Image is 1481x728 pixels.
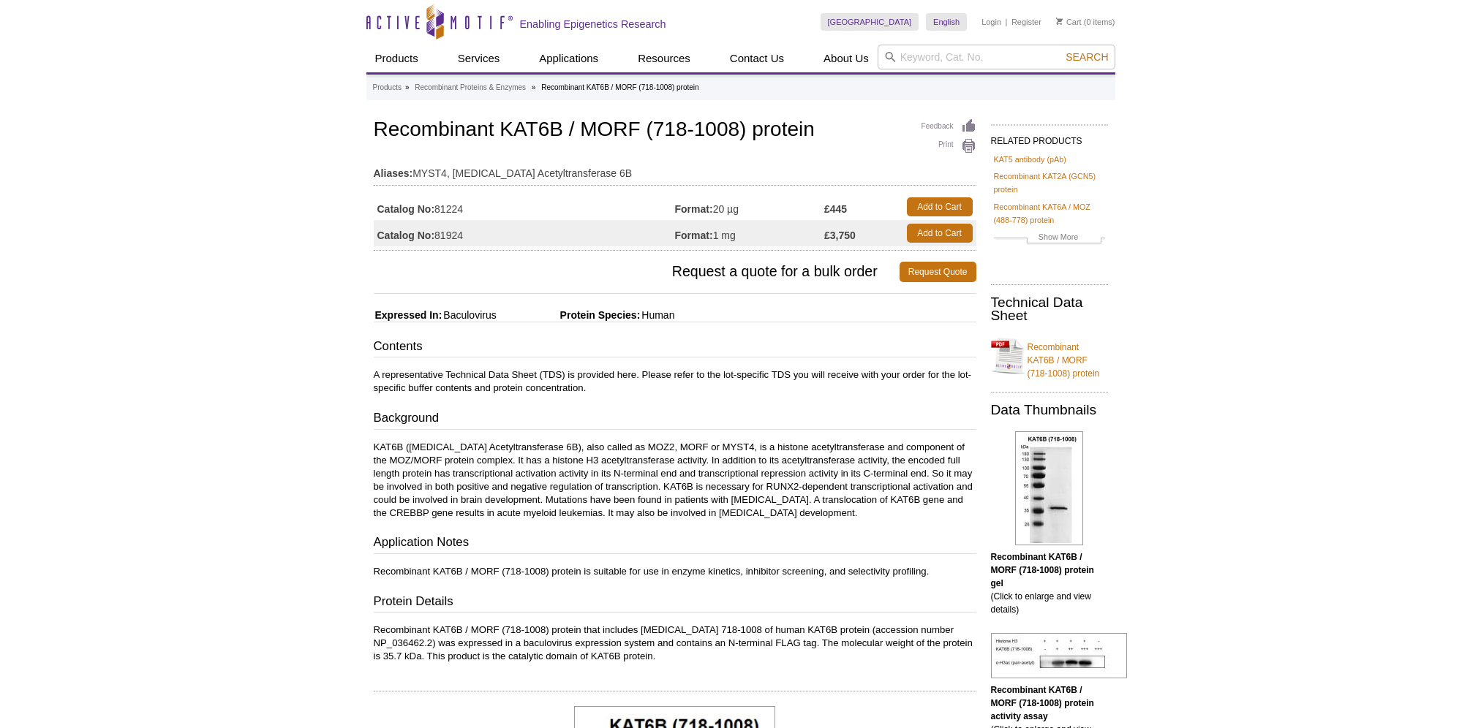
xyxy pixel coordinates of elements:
[374,158,976,181] td: MYST4, [MEDICAL_DATA] Acetyltransferase 6B
[675,220,825,246] td: 1 mg
[541,83,698,91] li: Recombinant KAT6B / MORF (718-1008) protein
[374,623,976,663] p: Recombinant KAT6B / MORF (718-1008) protein that includes [MEDICAL_DATA] 718-1008 of human KAT6B ...
[991,550,1108,616] p: (Click to enlarge and view details)
[991,552,1094,588] b: Recombinant KAT6B / MORF (718-1008) protein gel
[377,202,435,216] strong: Catalog No:
[500,309,641,321] span: Protein Species:
[373,81,402,94] a: Products
[815,45,878,72] a: About Us
[824,202,847,216] strong: £445
[366,45,427,72] a: Products
[675,229,713,242] strong: Format:
[374,309,442,321] span: Expressed In:
[374,368,976,395] p: A representative Technical Data Sheet (TDS) is provided here. Please refer to the lot-specific TD...
[374,118,976,143] h1: Recombinant KAT6B / MORF (718-1008) protein
[374,262,900,282] span: Request a quote for a bulk order
[374,220,675,246] td: 81924
[721,45,793,72] a: Contact Us
[1066,51,1108,63] span: Search
[991,332,1108,380] a: Recombinant KAT6B / MORF (718-1008) protein
[994,200,1105,227] a: Recombinant KAT6A / MOZ (488-778) protein
[994,153,1066,166] a: KAT5 antibody (pAb)
[900,262,976,282] a: Request Quote
[821,13,919,31] a: [GEOGRAPHIC_DATA]
[415,81,526,94] a: Recombinant Proteins & Enzymes
[449,45,509,72] a: Services
[374,534,976,554] h3: Application Notes
[991,633,1127,678] img: Recombinant KAT6B / MORF (718-1008) protein activity assay
[1011,17,1041,27] a: Register
[991,403,1108,417] h2: Data Thumbnails
[675,194,825,220] td: 20 µg
[442,309,496,321] span: Baculovirus
[907,197,973,216] a: Add to Cart
[926,13,967,31] a: English
[374,194,675,220] td: 81224
[922,138,976,154] a: Print
[991,124,1108,151] h2: RELATED PRODUCTS
[1056,13,1115,31] li: (0 items)
[991,685,1094,721] b: Recombinant KAT6B / MORF (718-1008) protein activity assay
[374,565,976,578] p: Recombinant KAT6B / MORF (718-1008) protein is suitable for use in enzyme kinetics, inhibitor scr...
[1015,431,1083,545] img: Recombinant KAT6B / MORF (718-1008) protein gel
[1006,13,1008,31] li: |
[878,45,1115,69] input: Keyword, Cat. No.
[1061,50,1112,64] button: Search
[981,17,1001,27] a: Login
[994,230,1105,247] a: Show More
[640,309,674,321] span: Human
[377,229,435,242] strong: Catalog No:
[374,441,976,520] p: KAT6B ([MEDICAL_DATA] Acetyltransferase 6B), also called as MOZ2, MORF or MYST4, is a histone ace...
[520,18,666,31] h2: Enabling Epigenetics Research
[374,593,976,613] h3: Protein Details
[994,170,1105,196] a: Recombinant KAT2A (GCN5) protein
[374,338,976,358] h3: Contents
[629,45,699,72] a: Resources
[1056,18,1063,25] img: Your Cart
[374,167,413,180] strong: Aliases:
[374,409,976,430] h3: Background
[1056,17,1082,27] a: Cart
[922,118,976,134] a: Feedback
[991,296,1108,322] h2: Technical Data Sheet
[824,229,856,242] strong: £3,750
[405,83,410,91] li: »
[907,224,973,243] a: Add to Cart
[532,83,536,91] li: »
[675,202,713,216] strong: Format:
[530,45,607,72] a: Applications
